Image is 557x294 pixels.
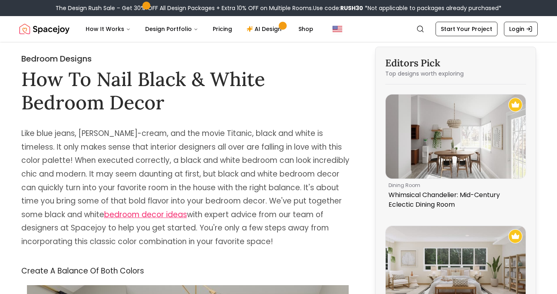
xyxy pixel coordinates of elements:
[139,21,205,37] button: Design Portfolio
[363,4,502,12] span: *Not applicable to packages already purchased*
[206,21,238,37] a: Pricing
[79,21,137,37] button: How It Works
[292,21,320,37] a: Shop
[313,4,363,12] span: Use code:
[388,190,520,210] p: Whimsical Chandelier: Mid-Century Eclectic Dining Room
[21,128,349,247] span: Like blue jeans, [PERSON_NAME]-cream, and the movie Titanic, black and white is timeless. It only...
[55,4,502,12] div: The Design Rush Sale – Get 30% OFF All Design Packages + Extra 10% OFF on Multiple Rooms.
[385,57,526,70] h3: Editors Pick
[79,21,320,37] nav: Main
[504,22,538,36] a: Login
[21,53,354,64] h2: Bedroom Designs
[19,16,538,42] nav: Global
[386,95,526,179] img: Whimsical Chandelier: Mid-Century Eclectic Dining Room
[508,98,522,112] img: Recommended Spacejoy Design - Whimsical Chandelier: Mid-Century Eclectic Dining Room
[508,229,522,243] img: Recommended Spacejoy Design - A Dreamy, Relaxed Coastal Bedroom
[104,209,187,220] a: bedroom decor ideas
[19,21,70,37] img: Spacejoy Logo
[385,70,526,78] p: Top designs worth exploring
[340,4,363,12] b: RUSH30
[333,24,342,34] img: United States
[388,182,520,189] p: dining room
[21,68,354,114] h1: How To Nail Black & White Bedroom Decor
[436,22,497,36] a: Start Your Project
[19,21,70,37] a: Spacejoy
[385,94,526,213] a: Whimsical Chandelier: Mid-Century Eclectic Dining RoomRecommended Spacejoy Design - Whimsical Cha...
[21,265,144,276] span: Create A Balance Of Both Colors
[240,21,290,37] a: AI Design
